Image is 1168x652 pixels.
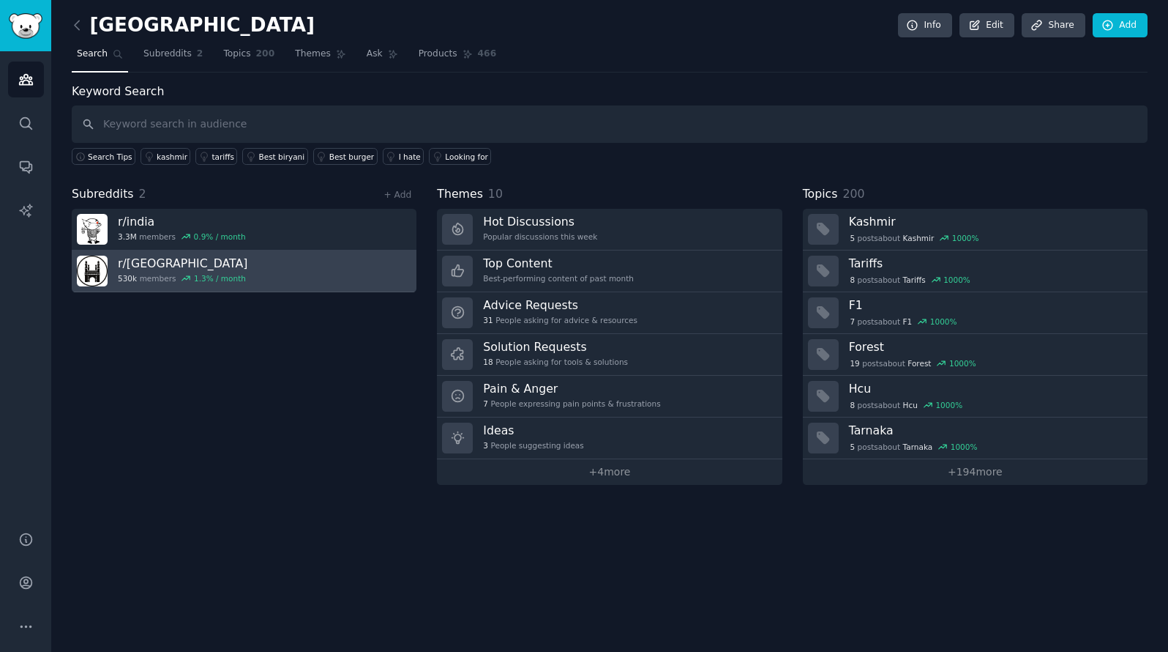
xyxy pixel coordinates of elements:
[383,148,424,165] a: I hate
[850,275,855,285] span: 8
[437,292,782,334] a: Advice Requests31People asking for advice & resources
[483,357,628,367] div: People asking for tools & solutions
[72,148,135,165] button: Search Tips
[951,442,978,452] div: 1000 %
[903,233,935,243] span: Kashmir
[118,214,246,229] h3: r/ india
[949,358,976,368] div: 1000 %
[72,105,1148,143] input: Keyword search in audience
[483,357,493,367] span: 18
[118,256,247,271] h3: r/ [GEOGRAPHIC_DATA]
[849,231,981,245] div: post s about
[437,251,782,292] a: Top ContentBest-performing content of past month
[483,214,597,229] h3: Hot Discussions
[907,358,931,368] span: Forest
[943,275,970,285] div: 1000 %
[803,292,1148,334] a: F17postsaboutF11000%
[9,13,42,39] img: GummySearch logo
[437,209,782,251] a: Hot DiscussionsPopular discussions this week
[849,214,1137,229] h3: Kashmir
[483,256,634,271] h3: Top Content
[77,214,108,245] img: india
[849,440,979,453] div: post s about
[223,48,250,61] span: Topics
[118,231,137,242] span: 3.3M
[295,48,331,61] span: Themes
[290,42,351,73] a: Themes
[77,48,108,61] span: Search
[803,209,1148,251] a: Kashmir5postsaboutKashmir1000%
[483,423,583,438] h3: Ideas
[211,152,234,162] div: tariffs
[849,381,1137,396] h3: Hcu
[850,233,855,243] span: 5
[803,251,1148,292] a: Tariffs8postsaboutTariffs1000%
[437,459,782,485] a: +4more
[72,42,128,73] a: Search
[197,48,203,61] span: 2
[72,209,416,251] a: r/india3.3Mmembers0.9% / month
[849,399,964,412] div: post s about
[849,297,1137,313] h3: F1
[437,185,483,204] span: Themes
[488,187,503,201] span: 10
[849,339,1137,355] h3: Forest
[72,84,164,98] label: Keyword Search
[88,152,132,162] span: Search Tips
[413,42,501,73] a: Products466
[803,334,1148,376] a: Forest19postsaboutForest1000%
[194,231,246,242] div: 0.9 % / month
[930,316,957,327] div: 1000 %
[803,418,1148,459] a: Tarnaka5postsaboutTarnaka1000%
[478,48,497,61] span: 466
[483,297,637,313] h3: Advice Requests
[139,187,146,201] span: 2
[242,148,307,165] a: Best biryani
[445,152,488,162] div: Looking for
[952,233,979,243] div: 1000 %
[437,376,782,418] a: Pain & Anger7People expressing pain points & frustrations
[483,273,634,284] div: Best-performing content of past month
[77,256,108,286] img: hyderabad
[903,442,933,452] span: Tarnaka
[850,400,855,410] span: 8
[898,13,952,38] a: Info
[313,148,378,165] a: Best burger
[258,152,304,162] div: Best biryani
[437,334,782,376] a: Solution Requests18People asking for tools & solutions
[72,251,416,292] a: r/[GEOGRAPHIC_DATA]530kmembers1.3% / month
[483,339,628,355] h3: Solution Requests
[842,187,864,201] span: 200
[419,48,457,61] span: Products
[1093,13,1148,38] a: Add
[483,231,597,242] div: Popular discussions this week
[849,357,978,370] div: post s about
[483,315,493,325] span: 31
[849,273,972,286] div: post s about
[383,190,411,200] a: + Add
[437,418,782,459] a: Ideas3People suggesting ideas
[118,273,137,284] span: 530k
[959,13,1014,38] a: Edit
[849,423,1137,438] h3: Tarnaka
[850,358,859,368] span: 19
[483,381,660,396] h3: Pain & Anger
[849,256,1137,271] h3: Tariffs
[329,152,374,162] div: Best burger
[141,148,190,165] a: kashmir
[157,152,187,162] div: kashmir
[850,316,855,327] span: 7
[803,376,1148,418] a: Hcu8postsaboutHcu1000%
[903,400,918,410] span: Hcu
[399,152,421,162] div: I hate
[483,440,488,451] span: 3
[195,148,237,165] a: tariffs
[850,442,855,452] span: 5
[194,273,246,284] div: 1.3 % / month
[483,399,660,409] div: People expressing pain points & frustrations
[72,14,315,37] h2: [GEOGRAPHIC_DATA]
[118,273,247,284] div: members
[72,185,134,204] span: Subreddits
[803,185,838,204] span: Topics
[903,275,926,285] span: Tariffs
